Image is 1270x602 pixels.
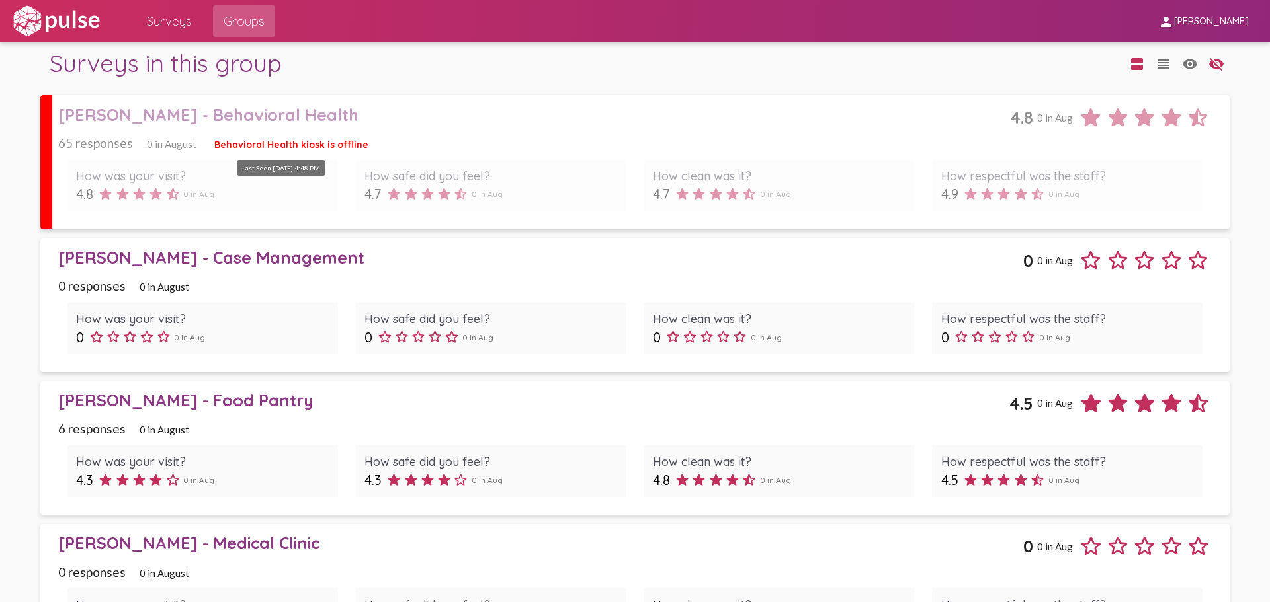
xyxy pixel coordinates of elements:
[1182,56,1198,72] mat-icon: language
[941,311,1194,326] div: How respectful was the staff?
[364,329,372,346] span: 0
[40,381,1229,515] a: [PERSON_NAME] - Food Pantry4.50 in Aug6 responses0 in AugustHow was your visit?4.30 in AugHow saf...
[653,311,906,326] div: How clean was it?
[183,475,214,485] span: 0 in Aug
[1124,50,1150,77] button: language
[11,5,102,38] img: white-logo.svg
[653,454,906,469] div: How clean was it?
[76,169,329,184] div: How was your visit?
[941,472,958,488] span: 4.5
[147,9,192,33] span: Surveys
[1023,250,1033,271] span: 0
[364,186,382,202] span: 4.7
[76,472,93,488] span: 4.3
[58,390,1009,410] div: [PERSON_NAME] - Food Pantry
[140,424,189,435] span: 0 in August
[40,95,1229,229] a: [PERSON_NAME] - Behavioral Health4.80 in Aug65 responses0 in AugustBehavioral Health kiosk is off...
[472,189,503,199] span: 0 in Aug
[58,421,126,436] span: 6 responses
[58,135,133,151] span: 65 responses
[364,169,617,184] div: How safe did you feel?
[1037,112,1073,124] span: 0 in Aug
[364,454,617,469] div: How safe did you feel?
[76,329,84,346] span: 0
[653,169,906,184] div: How clean was it?
[941,169,1194,184] div: How respectful was the staff?
[140,567,189,579] span: 0 in August
[58,533,1023,553] div: [PERSON_NAME] - Medical Clinic
[58,247,1023,268] div: [PERSON_NAME] - Case Management
[1148,9,1259,33] button: [PERSON_NAME]
[751,332,782,342] span: 0 in Aug
[653,472,670,488] span: 4.8
[213,5,275,37] a: Groups
[941,329,949,346] span: 0
[941,454,1194,469] div: How respectful was the staff?
[1203,50,1230,77] button: language
[76,311,329,326] div: How was your visit?
[140,281,189,293] span: 0 in August
[40,238,1229,372] a: [PERSON_NAME] - Case Management00 in Aug0 responses0 in AugustHow was your visit?00 in AugHow saf...
[1023,536,1033,556] span: 0
[1208,56,1224,72] mat-icon: language
[1174,16,1249,28] span: [PERSON_NAME]
[1048,189,1079,199] span: 0 in Aug
[58,104,1009,125] div: [PERSON_NAME] - Behavioral Health
[147,138,196,150] span: 0 in August
[1129,56,1145,72] mat-icon: language
[224,9,265,33] span: Groups
[1150,50,1177,77] button: language
[1009,393,1033,414] span: 4.5
[364,472,382,488] span: 4.3
[183,189,214,199] span: 0 in Aug
[364,311,617,326] div: How safe did you feel?
[462,332,493,342] span: 0 in Aug
[76,186,93,202] span: 4.8
[58,278,126,293] span: 0 responses
[1156,56,1171,72] mat-icon: language
[760,475,791,485] span: 0 in Aug
[1177,50,1203,77] button: language
[76,454,329,469] div: How was your visit?
[1039,332,1070,342] span: 0 in Aug
[174,332,205,342] span: 0 in Aug
[1048,475,1079,485] span: 0 in Aug
[1158,14,1174,30] mat-icon: person
[653,186,670,202] span: 4.7
[1037,541,1073,552] span: 0 in Aug
[760,189,791,199] span: 0 in Aug
[472,475,503,485] span: 0 in Aug
[136,5,202,37] a: Surveys
[1037,397,1073,409] span: 0 in Aug
[214,139,368,151] span: Behavioral Health kiosk is offline
[1037,254,1073,266] span: 0 in Aug
[50,48,282,78] span: Surveys in this group
[58,564,126,580] span: 0 responses
[941,186,958,202] span: 4.9
[653,329,661,346] span: 0
[1010,107,1033,128] span: 4.8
